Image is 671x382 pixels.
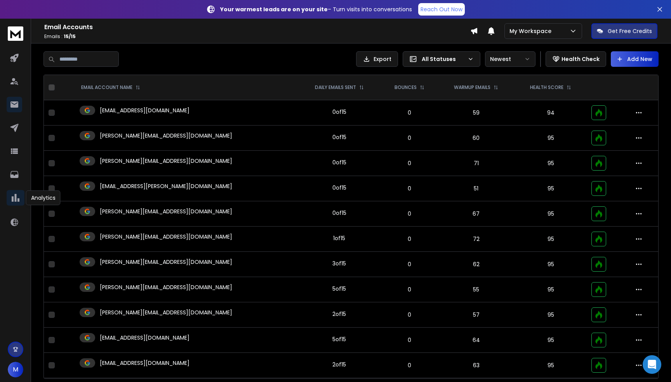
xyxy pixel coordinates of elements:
td: 95 [515,328,587,353]
button: Health Check [546,51,606,67]
td: 59 [438,100,515,126]
p: [PERSON_NAME][EMAIL_ADDRESS][DOMAIN_NAME] [100,258,232,266]
p: 0 [385,159,433,167]
p: All Statuses [422,55,464,63]
p: [EMAIL_ADDRESS][DOMAIN_NAME] [100,334,189,342]
p: – Turn visits into conversations [220,5,412,13]
p: 0 [385,336,433,344]
p: 0 [385,185,433,192]
p: [PERSON_NAME][EMAIL_ADDRESS][DOMAIN_NAME] [100,132,232,140]
p: Emails : [44,33,470,40]
p: Health Check [561,55,600,63]
p: [PERSON_NAME][EMAIL_ADDRESS][DOMAIN_NAME] [100,233,232,241]
p: 0 [385,286,433,293]
td: 95 [515,302,587,328]
div: 0 of 15 [332,184,346,192]
p: [EMAIL_ADDRESS][DOMAIN_NAME] [100,359,189,367]
button: Newest [485,51,535,67]
div: Open Intercom Messenger [643,355,661,374]
td: 95 [515,353,587,378]
td: 67 [438,201,515,227]
div: 5 of 15 [332,285,346,293]
td: 71 [438,151,515,176]
p: My Workspace [509,27,555,35]
td: 57 [438,302,515,328]
td: 64 [438,328,515,353]
p: [PERSON_NAME][EMAIL_ADDRESS][DOMAIN_NAME] [100,309,232,316]
div: 2 of 15 [332,361,346,368]
p: Get Free Credits [608,27,652,35]
button: Export [356,51,398,67]
td: 95 [515,252,587,277]
span: 15 / 15 [64,33,76,40]
p: [EMAIL_ADDRESS][DOMAIN_NAME] [100,106,189,114]
div: 0 of 15 [332,108,346,116]
p: 0 [385,235,433,243]
td: 95 [515,227,587,252]
p: 0 [385,134,433,142]
a: Reach Out Now [418,3,465,16]
button: Add New [611,51,659,67]
div: 1 of 15 [333,234,345,242]
strong: Your warmest leads are on your site [220,5,328,13]
p: [PERSON_NAME][EMAIL_ADDRESS][DOMAIN_NAME] [100,283,232,291]
div: EMAIL ACCOUNT NAME [81,84,140,91]
td: 95 [515,126,587,151]
p: Reach Out Now [421,5,462,13]
td: 95 [515,176,587,201]
td: 95 [515,277,587,302]
td: 55 [438,277,515,302]
td: 60 [438,126,515,151]
p: BOUNCES [395,84,417,91]
td: 51 [438,176,515,201]
p: 0 [385,311,433,319]
button: Get Free Credits [591,23,657,39]
td: 95 [515,201,587,227]
p: 0 [385,361,433,369]
p: [PERSON_NAME][EMAIL_ADDRESS][DOMAIN_NAME] [100,208,232,215]
p: DAILY EMAILS SENT [315,84,356,91]
td: 62 [438,252,515,277]
td: 63 [438,353,515,378]
div: 0 of 15 [332,159,346,166]
p: 0 [385,210,433,218]
div: 5 of 15 [332,335,346,343]
td: 72 [438,227,515,252]
button: M [8,362,23,377]
td: 95 [515,151,587,176]
p: [PERSON_NAME][EMAIL_ADDRESS][DOMAIN_NAME] [100,157,232,165]
p: 0 [385,260,433,268]
div: Analytics [26,190,61,205]
p: HEALTH SCORE [530,84,563,91]
h1: Email Accounts [44,23,470,32]
p: WARMUP EMAILS [454,84,490,91]
div: 0 of 15 [332,209,346,217]
p: [EMAIL_ADDRESS][PERSON_NAME][DOMAIN_NAME] [100,182,232,190]
img: logo [8,26,23,41]
p: 0 [385,109,433,117]
div: 2 of 15 [332,310,346,318]
td: 94 [515,100,587,126]
div: 0 of 15 [332,133,346,141]
div: 3 of 15 [332,260,346,267]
